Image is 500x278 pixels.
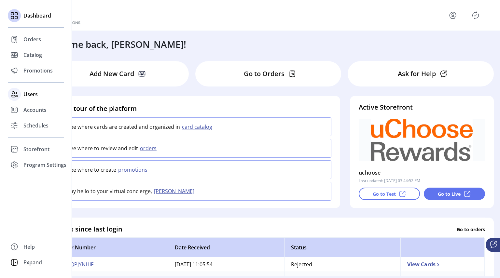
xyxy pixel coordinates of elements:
[23,243,35,251] span: Help
[23,35,41,43] span: Orders
[23,90,38,98] span: Users
[470,10,481,20] button: Publisher Panel
[52,257,168,271] td: 5EZ1QPJYNHIF
[51,104,331,113] h4: Take a tour of the platform
[244,69,285,79] p: Go to Orders
[67,187,152,195] p: Say hello to your virtual concierge,
[400,257,485,271] td: View Cards
[52,238,168,257] th: Order Number
[373,191,396,197] p: Go to Test
[138,144,160,152] button: orders
[359,167,381,178] p: uchoose
[23,67,53,74] span: Promotions
[23,106,47,114] span: Accounts
[398,69,436,79] p: Ask for Help
[152,187,198,195] button: [PERSON_NAME]
[67,123,180,131] p: See where cards are created and organized in
[23,12,51,20] span: Dashboard
[51,224,122,234] h4: Orders since last login
[116,166,151,174] button: promotions
[67,144,138,152] p: See where to review and edit
[168,238,284,257] th: Date Received
[90,69,134,79] p: Add New Card
[23,51,42,59] span: Catalog
[359,102,485,112] h4: Active Storefront
[23,161,66,169] span: Program Settings
[284,238,400,257] th: Status
[168,257,284,271] td: [DATE] 11:05:54
[284,257,400,271] td: Rejected
[457,226,485,232] p: Go to orders
[23,122,49,129] span: Schedules
[359,178,420,184] p: Last updated: [DATE] 03:44:52 PM
[23,258,42,266] span: Expand
[23,145,49,153] span: Storefront
[438,191,461,197] p: Go to Live
[43,37,186,51] h3: Welcome back, [PERSON_NAME]!
[67,166,116,174] p: See where to create
[180,123,216,131] button: card catalog
[448,10,458,20] button: menu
